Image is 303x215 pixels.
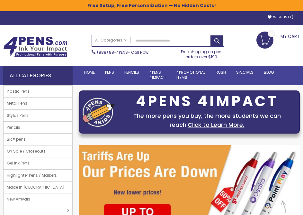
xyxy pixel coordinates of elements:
[4,98,31,109] span: Metal Pens
[4,122,23,133] span: Pencils
[119,66,144,79] a: Pencils
[4,145,72,157] a: On Sale / Closeouts
[3,66,73,85] div: All Categories
[84,70,95,75] span: Home
[4,98,72,109] a: Metal Pens
[259,66,279,79] a: Blog
[100,66,119,79] a: Pens
[210,66,231,79] a: Rush
[97,50,149,55] span: - Call Now!
[176,70,205,80] span: 4PROMOTIONAL ITEMS
[124,70,139,75] span: Pencils
[4,182,68,193] span: Made in [GEOGRAPHIC_DATA]
[216,70,226,75] span: Rush
[171,66,210,84] a: 4PROMOTIONALITEMS
[97,50,128,55] a: (888) 88-4PENS
[83,98,115,127] img: four_pen_logo.png
[4,134,72,145] a: Bic® pens
[144,66,171,84] a: 4Pens4impact
[4,145,49,157] span: On Sale / Closeouts
[118,111,296,129] div: The more pens you buy, the more students we can reach.
[4,110,32,121] span: Stylus Pens
[4,157,33,169] span: Gel Ink Pens
[4,170,60,181] span: Highlighter Pens / Markers
[4,110,72,121] a: Stylus Pens
[105,70,114,75] span: Pens
[188,121,244,129] a: Click to Learn More.
[231,66,259,79] a: Specials
[149,70,166,80] span: 4Pens 4impact
[4,157,72,169] a: Gel Ink Pens
[236,70,254,75] span: Specials
[264,70,274,75] span: Blog
[4,193,33,205] span: New Arrivals
[4,182,72,193] a: Made in [GEOGRAPHIC_DATA]
[92,35,130,46] a: All Categories
[4,134,29,145] span: Bic® pens
[4,170,72,181] a: Highlighter Pens / Markers
[3,36,67,57] img: 4Pens Custom Pens and Promotional Products
[4,122,72,133] a: Pencils
[4,193,72,205] a: New Arrivals
[4,86,72,97] a: Plastic Pens
[268,15,293,20] a: Wishlist
[79,66,100,79] a: Home
[4,86,33,97] span: Plastic Pens
[95,38,127,43] span: All Categories
[178,47,224,60] div: Free shipping on pen orders over $199
[118,95,296,108] div: 4PENS 4IMPACT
